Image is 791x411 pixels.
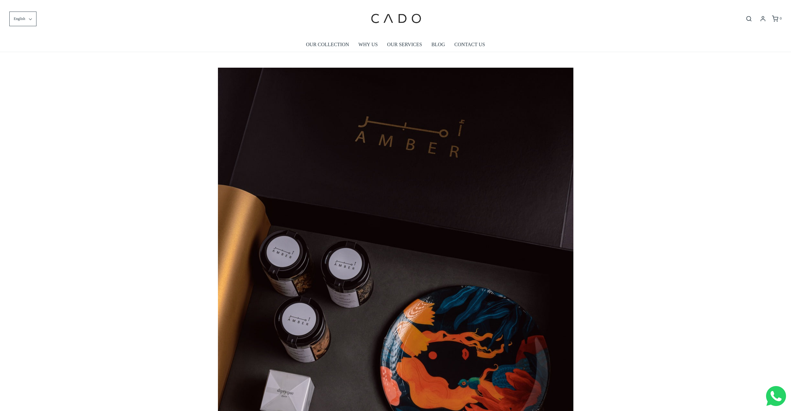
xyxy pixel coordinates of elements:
[780,16,782,21] span: 0
[766,386,786,406] img: Whatsapp
[369,5,422,33] img: cadogifting
[387,37,422,52] a: OUR SERVICES
[771,16,782,22] a: 0
[306,37,349,52] a: OUR COLLECTION
[454,37,485,52] a: CONTACT US
[14,16,25,22] span: English
[743,15,755,22] button: Open search bar
[359,37,378,52] a: WHY US
[432,37,445,52] a: BLOG
[9,12,36,26] button: English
